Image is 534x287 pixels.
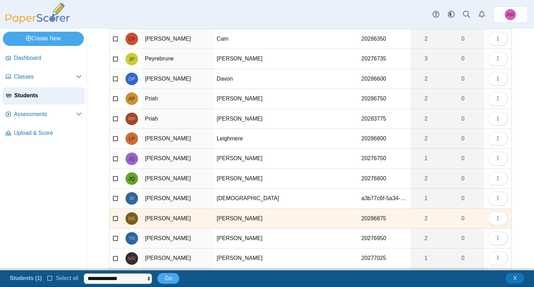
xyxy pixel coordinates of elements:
td: 20286350 [358,29,411,49]
td: Cam [213,29,313,49]
td: [PERSON_NAME] [141,129,213,149]
a: 2 [411,69,442,89]
a: Classes [3,69,84,85]
a: Upload & Score [3,125,84,142]
td: [PERSON_NAME] [213,89,313,109]
span: Tramell Reese [129,236,135,241]
a: PaperScorer [3,19,72,25]
td: 20276750 [358,149,411,169]
a: 1 [411,189,442,208]
td: [PERSON_NAME] [141,69,213,89]
span: Adam Williams [505,9,516,20]
td: [PERSON_NAME] [141,229,213,248]
a: 0 [442,189,484,208]
a: Alerts [474,7,489,22]
td: Leighmere [213,129,313,149]
a: 0 [442,49,484,68]
span: Isma'il Rahman [129,196,134,201]
span: X [513,275,517,281]
td: Peyrebrune [141,49,213,69]
span: Marty Rhoads [128,256,136,261]
td: [PERSON_NAME] [141,209,213,229]
span: Davon Powell [128,76,135,81]
span: a3b77c6f-5a34-4bda-859a-c63d80887fbd [362,195,406,201]
span: Cam Paulino [128,36,135,41]
span: Select all [53,275,78,281]
td: Priah [141,109,213,129]
a: Adam Williams [493,6,528,23]
a: 1 [411,248,442,268]
a: 2 [411,169,442,188]
a: 0 [442,69,484,89]
td: 20286800 [358,129,411,149]
a: 0 [442,29,484,49]
span: Anthony Priah [129,96,135,101]
a: 0 [442,89,484,108]
a: 0 [442,209,484,228]
td: 20286600 [358,69,411,89]
span: Rodil Ramirez [128,216,135,221]
a: Create New [3,32,84,46]
td: 20276950 [358,229,411,248]
td: 20277025 [358,248,411,268]
td: [PERSON_NAME] [141,189,213,208]
a: 0 [442,229,484,248]
a: 0 [442,149,484,168]
button: Go [157,273,179,284]
a: 2 [411,129,442,148]
span: Leighmere Primous [129,136,135,141]
span: Adam Williams [507,12,514,17]
a: 2 [411,29,442,49]
a: Students [3,88,84,104]
span: Go [165,275,172,281]
td: [PERSON_NAME] [141,29,213,49]
a: Assessments [3,106,84,123]
td: 20286750 [358,89,411,109]
a: 2 [411,229,442,248]
a: 0 [442,169,484,188]
td: [PERSON_NAME] [213,149,313,169]
span: Classes [14,73,76,81]
a: 0 [442,109,484,129]
a: 2 [411,89,442,108]
span: Dashboard [14,54,82,62]
a: 0 [442,129,484,148]
a: Dashboard [3,50,84,67]
span: John Quintana [129,176,135,181]
td: [PERSON_NAME] [141,149,213,169]
td: 20283775 [358,109,411,129]
td: [PERSON_NAME] [213,209,313,229]
a: 3 [411,49,442,68]
a: 2 [411,209,442,228]
td: [PERSON_NAME] [213,109,313,129]
span: Upload & Score [14,129,82,137]
td: 20276735 [358,49,411,69]
span: Assessments [14,110,76,118]
td: [PERSON_NAME] [213,49,313,69]
span: Joe Peyrebrune [129,57,135,61]
td: [PERSON_NAME] [141,169,213,189]
li: Students (1) [10,274,42,282]
span: Students [14,92,81,99]
a: 2 [411,109,442,129]
a: 0 [442,248,484,268]
a: 1 [411,149,442,168]
td: [PERSON_NAME] [213,229,313,248]
td: [PERSON_NAME] [141,248,213,268]
img: PaperScorer [3,3,72,24]
span: Jonathon Queener [129,156,135,161]
td: Davon [213,69,313,89]
button: Close [506,273,524,284]
td: [PERSON_NAME] [213,169,313,189]
td: [DEMOGRAPHIC_DATA] [213,189,313,208]
td: Priah [141,89,213,109]
span: Richard Priah [128,116,135,121]
td: [PERSON_NAME] [213,248,313,268]
td: 20286875 [358,209,411,229]
td: 20276800 [358,169,411,189]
